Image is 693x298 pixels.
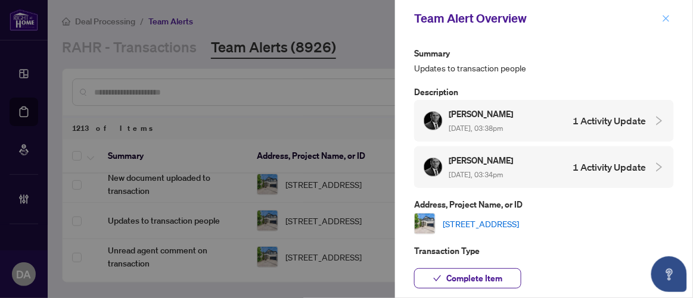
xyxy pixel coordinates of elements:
[414,268,521,288] button: Complete Item
[424,158,442,176] img: Profile Icon
[662,14,670,23] span: close
[573,160,647,174] h4: 1 Activity Update
[449,153,515,167] h5: [PERSON_NAME]
[424,112,442,130] img: Profile Icon
[654,162,664,172] span: collapsed
[415,214,435,234] img: thumbnail-img
[433,274,442,283] span: check
[414,197,674,211] p: Address, Project Name, or ID
[414,244,674,258] p: Transaction Type
[414,100,674,142] div: Profile Icon[PERSON_NAME] [DATE], 03:38pm1 Activity Update
[414,10,658,27] div: Team Alert Overview
[414,85,674,99] p: Description
[449,124,503,133] span: [DATE], 03:38pm
[414,61,674,75] span: Updates to transaction people
[573,114,647,128] h4: 1 Activity Update
[654,115,664,126] span: collapsed
[414,244,674,272] div: Deal - Sell Side Sale
[446,269,502,288] span: Complete Item
[414,146,674,188] div: Profile Icon[PERSON_NAME] [DATE], 03:34pm1 Activity Update
[449,170,503,179] span: [DATE], 03:34pm
[651,256,687,292] button: Open asap
[449,107,515,121] h5: [PERSON_NAME]
[443,217,519,230] a: [STREET_ADDRESS]
[414,46,674,60] p: Summary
